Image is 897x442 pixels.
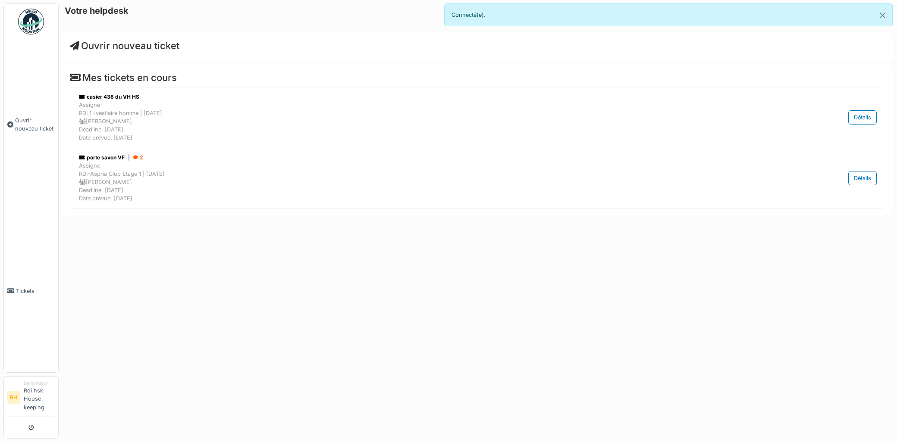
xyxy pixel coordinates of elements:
[848,171,877,185] div: Détails
[70,40,179,51] a: Ouvrir nouveau ticket
[79,101,764,142] div: Assigné RDI 1 -vestiaire homme | [DATE] [PERSON_NAME] Deadline: [DATE] Date prévue: [DATE]
[79,162,764,203] div: Assigné RDI-Aspria Club Etage 1 | [DATE] [PERSON_NAME] Deadline: [DATE] Date prévue: [DATE]
[77,152,879,205] a: porte savon VF| 2 AssignéRDI-Aspria Club Etage 1 | [DATE] [PERSON_NAME]Deadline: [DATE]Date prévu...
[7,391,20,404] li: RH
[65,6,129,16] h6: Votre helpdesk
[15,116,55,133] span: Ouvrir nouveau ticket
[848,110,877,125] div: Détails
[77,91,879,144] a: casier 438 du VH HS AssignéRDI 1 -vestiaire homme | [DATE] [PERSON_NAME]Deadline: [DATE]Date prév...
[18,9,44,34] img: Badge_color-CXgf-gQk.svg
[133,154,143,162] div: 2
[79,93,764,101] div: casier 438 du VH HS
[873,4,892,27] button: Close
[128,154,130,162] span: |
[4,210,58,372] a: Tickets
[24,380,55,386] div: Demandeur
[4,39,58,210] a: Ouvrir nouveau ticket
[16,287,55,295] span: Tickets
[70,72,886,83] h4: Mes tickets en cours
[24,380,55,415] li: Rdi hsk House keeping
[444,3,893,26] div: Connecté(e).
[79,154,764,162] div: porte savon VF
[7,380,55,417] a: RH DemandeurRdi hsk House keeping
